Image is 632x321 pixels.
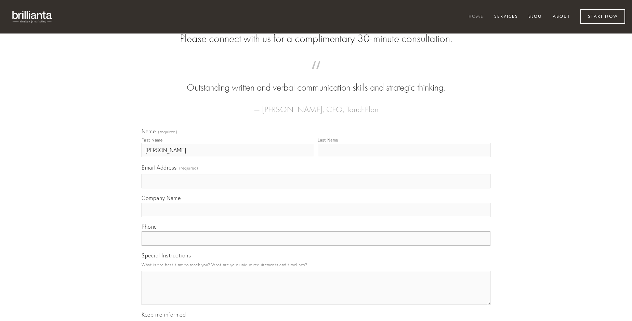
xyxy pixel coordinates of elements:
a: About [548,11,575,23]
a: Blog [524,11,547,23]
span: (required) [179,163,198,173]
span: Company Name [142,195,181,201]
span: Email Address [142,164,177,171]
span: “ [153,68,479,81]
a: Start Now [580,9,625,24]
div: First Name [142,137,162,143]
img: brillianta - research, strategy, marketing [7,7,58,27]
h2: Please connect with us for a complimentary 30-minute consultation. [142,32,490,45]
span: Name [142,128,156,135]
div: Last Name [318,137,338,143]
span: Keep me informed [142,311,186,318]
span: (required) [158,130,177,134]
span: Special Instructions [142,252,191,259]
span: Phone [142,223,157,230]
p: What is the best time to reach you? What are your unique requirements and timelines? [142,260,490,269]
a: Home [464,11,488,23]
a: Services [490,11,523,23]
figcaption: — [PERSON_NAME], CEO, TouchPlan [153,94,479,116]
blockquote: Outstanding written and verbal communication skills and strategic thinking. [153,68,479,94]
